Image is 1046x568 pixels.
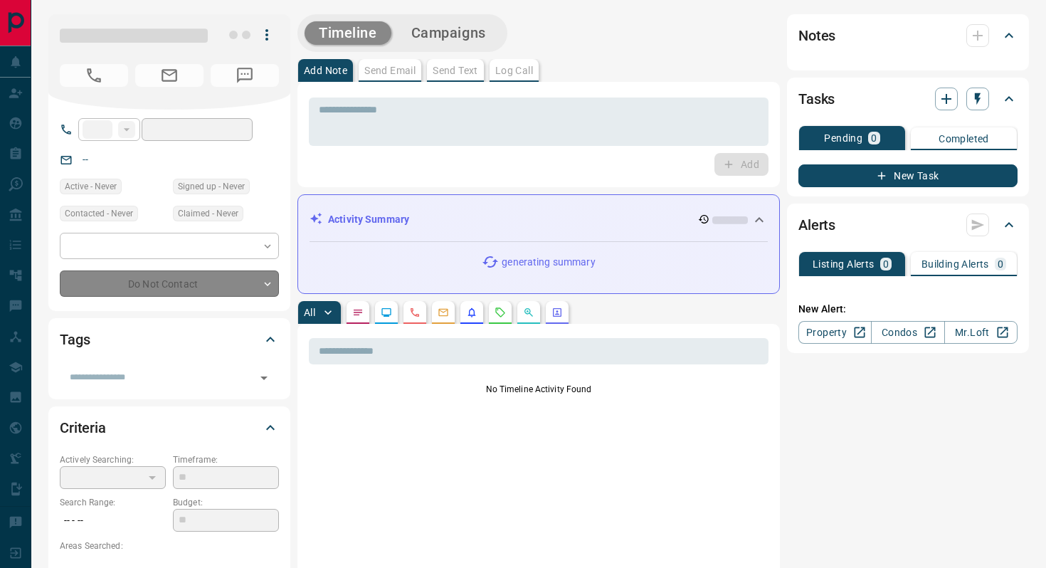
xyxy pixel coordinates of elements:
p: 0 [883,259,889,269]
span: No Email [135,64,204,87]
svg: Calls [409,307,421,318]
p: Building Alerts [921,259,989,269]
a: Property [798,321,872,344]
a: -- [83,154,88,165]
button: New Task [798,164,1018,187]
div: Tasks [798,82,1018,116]
p: Add Note [304,65,347,75]
p: Completed [939,134,989,144]
div: Do Not Contact [60,270,279,297]
div: Activity Summary [310,206,768,233]
p: Areas Searched: [60,540,279,552]
p: Budget: [173,496,279,509]
svg: Agent Actions [551,307,563,318]
p: -- - -- [60,509,166,532]
svg: Opportunities [523,307,534,318]
a: Mr.Loft [944,321,1018,344]
span: No Number [60,64,128,87]
p: No Timeline Activity Found [309,383,768,396]
div: Criteria [60,411,279,445]
svg: Lead Browsing Activity [381,307,392,318]
p: Timeframe: [173,453,279,466]
h2: Tags [60,328,90,351]
p: 0 [871,133,877,143]
button: Open [254,368,274,388]
svg: Requests [495,307,506,318]
p: All [304,307,315,317]
p: generating summary [502,255,595,270]
span: Active - Never [65,179,117,194]
p: Actively Searching: [60,453,166,466]
span: Signed up - Never [178,179,245,194]
button: Campaigns [397,21,500,45]
a: Condos [871,321,944,344]
p: New Alert: [798,302,1018,317]
svg: Emails [438,307,449,318]
p: Pending [824,133,862,143]
span: Claimed - Never [178,206,238,221]
span: No Number [211,64,279,87]
h2: Notes [798,24,835,47]
button: Timeline [305,21,391,45]
p: Search Range: [60,496,166,509]
div: Notes [798,19,1018,53]
h2: Alerts [798,214,835,236]
h2: Tasks [798,88,835,110]
p: Listing Alerts [813,259,875,269]
svg: Notes [352,307,364,318]
h2: Criteria [60,416,106,439]
p: 0 [998,259,1003,269]
div: Alerts [798,208,1018,242]
svg: Listing Alerts [466,307,477,318]
div: Tags [60,322,279,357]
p: Activity Summary [328,212,409,227]
span: Contacted - Never [65,206,133,221]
